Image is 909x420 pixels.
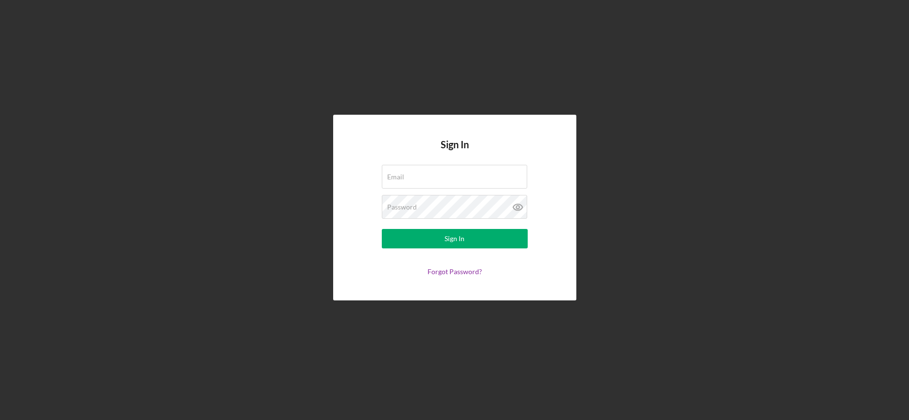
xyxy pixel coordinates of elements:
button: Sign In [382,229,528,248]
label: Password [387,203,417,211]
h4: Sign In [441,139,469,165]
a: Forgot Password? [428,267,482,276]
label: Email [387,173,404,181]
div: Sign In [445,229,464,248]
